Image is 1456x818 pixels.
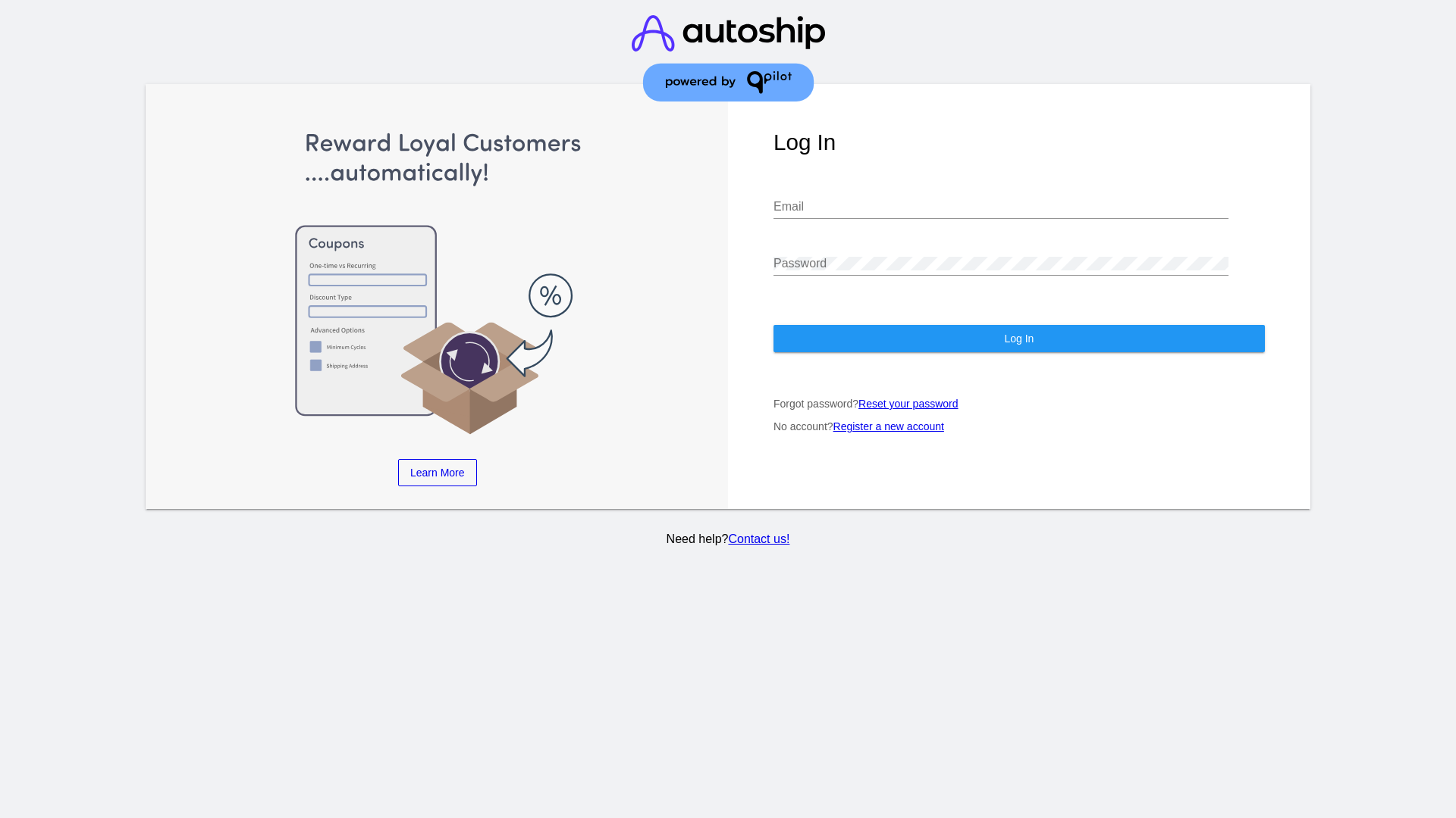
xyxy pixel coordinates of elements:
[833,420,944,432] a: Register a new account
[398,459,477,486] a: Learn More
[192,130,683,436] img: Apply Coupons Automatically to Scheduled Orders with QPilot
[1004,333,1034,345] span: Log In
[773,130,1265,155] h1: Log In
[773,420,1265,432] p: No account?
[773,200,1228,214] input: Email
[728,532,789,545] a: Contact us!
[773,398,1265,410] p: Forgot password?
[143,532,1313,546] p: Need help?
[773,325,1265,352] button: Log In
[858,398,959,410] a: Reset your password
[410,467,465,479] span: Learn More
